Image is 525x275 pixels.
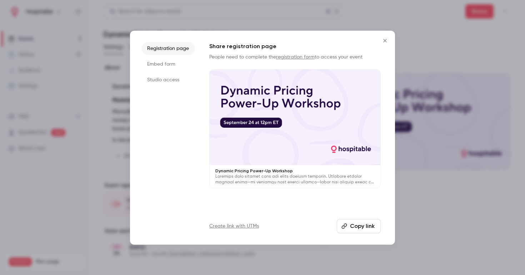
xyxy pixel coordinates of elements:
p: People need to complete the to access your event [209,54,381,61]
p: Loremips dolo sitamet cons adi elits doeiusm temporin. Utlabore etdolor magnaal enima—mi veniamqu... [215,174,375,185]
li: Studio access [141,73,195,86]
a: Dynamic Pricing Power-Up WorkshopLoremips dolo sitamet cons adi elits doeiusm temporin. Utlabore ... [209,69,381,189]
li: Embed form [141,58,195,71]
li: Registration page [141,42,195,55]
h1: Share registration page [209,42,381,51]
button: Close [378,34,392,48]
button: Copy link [337,219,381,233]
p: Dynamic Pricing Power-Up Workshop [215,168,375,174]
a: registration form [276,55,315,60]
a: Create link with UTMs [209,223,259,230]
